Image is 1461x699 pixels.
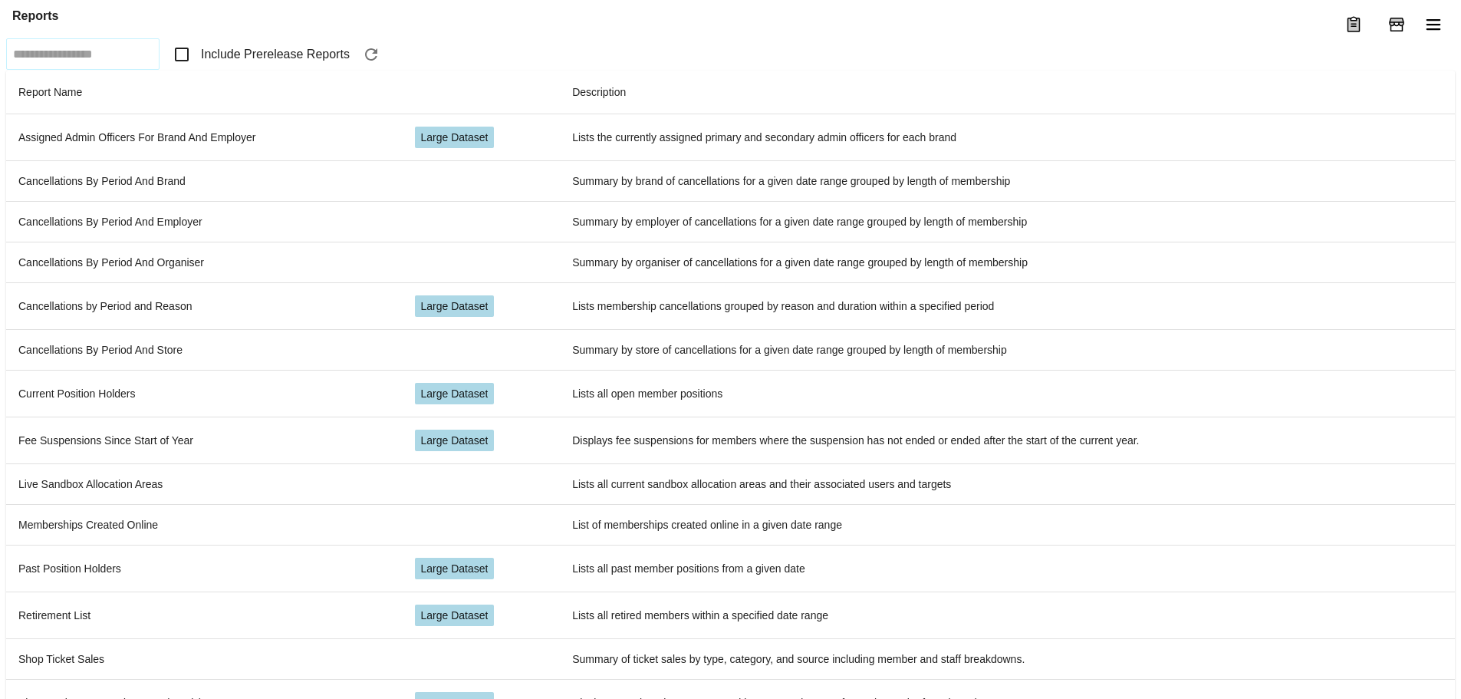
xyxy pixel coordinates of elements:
td: Live Sandbox Allocation Areas [6,463,403,504]
td: Lists all current sandbox allocation areas and their associated users and targets [560,463,1455,504]
span: Large Dataset [421,130,489,145]
td: Summary by brand of cancellations for a given date range grouped by length of membership [560,160,1455,201]
td: Cancellations by Period and Reason [6,282,403,329]
td: Cancellations By Period And Store [6,329,403,370]
td: Lists membership cancellations grouped by reason and duration within a specified period [560,282,1455,329]
td: Assigned Admin Officers For Brand And Employer [6,114,403,160]
td: Lists all past member positions from a given date [560,545,1455,592]
span: Include Prerelease Reports [201,45,350,64]
td: Cancellations By Period And Employer [6,201,403,242]
td: Summary by store of cancellations for a given date range grouped by length of membership [560,329,1455,370]
td: Retirement List [6,592,403,638]
td: Lists the currently assigned primary and secondary admin officers for each brand [560,114,1455,160]
span: Large Dataset [421,386,489,401]
td: Memberships Created Online [6,504,403,545]
span: Large Dataset [421,608,489,623]
span: Large Dataset [421,561,489,576]
td: Current Position Holders [6,370,403,417]
td: List of memberships created online in a given date range [560,504,1455,545]
button: menu [1335,6,1372,43]
td: Past Position Holders [6,545,403,592]
button: Add Store Visit [1378,6,1415,43]
td: Cancellations By Period And Organiser [6,242,403,282]
th: Description [560,71,1455,114]
td: Shop Ticket Sales [6,638,403,679]
td: Cancellations By Period And Brand [6,160,403,201]
td: Summary of ticket sales by type, category, and source including member and staff breakdowns. [560,638,1455,679]
td: Displays fee suspensions for members where the suspension has not ended or ended after the start ... [560,417,1455,463]
td: Lists all open member positions [560,370,1455,417]
button: menu [1415,6,1452,43]
td: Summary by employer of cancellations for a given date range grouped by length of membership [560,201,1455,242]
td: Fee Suspensions Since Start of Year [6,417,403,463]
span: Large Dataset [421,433,489,448]
td: Lists all retired members within a specified date range [560,592,1455,638]
td: Summary by organiser of cancellations for a given date range grouped by length of membership [560,242,1455,282]
th: Report Name [6,71,403,114]
span: Large Dataset [421,298,489,314]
